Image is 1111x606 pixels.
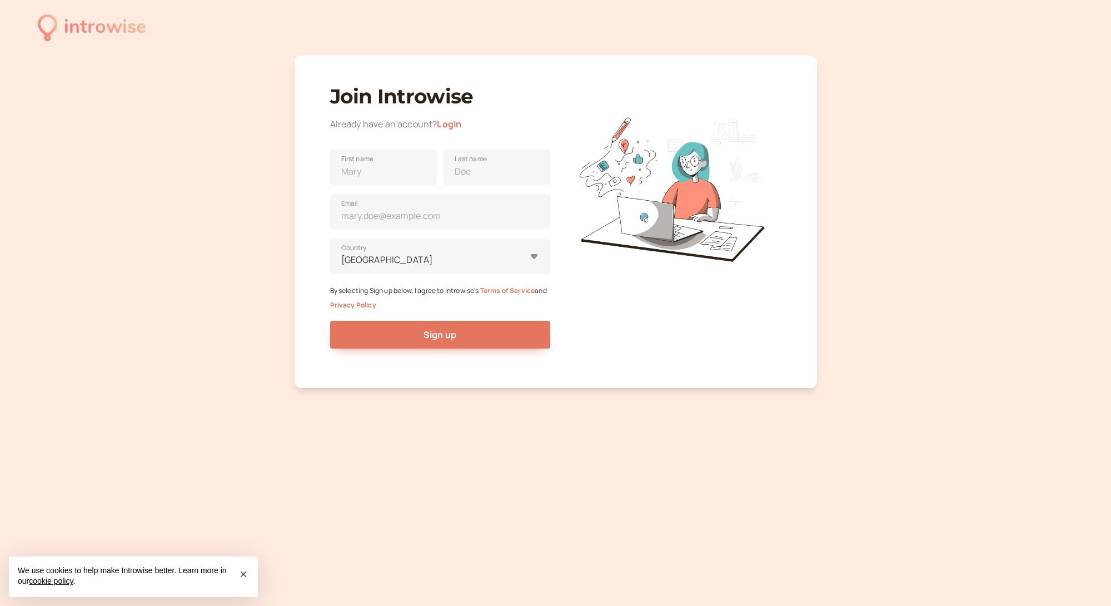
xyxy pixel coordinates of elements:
small: By selecting Sign up below, I agree to Introwise's and [330,286,547,310]
a: cookie policy [29,577,73,585]
button: Close this notice [235,565,252,583]
input: [GEOGRAPHIC_DATA]Country [340,254,342,266]
input: Email [330,194,550,230]
button: Sign up [330,321,550,349]
div: introwise [64,12,146,43]
a: Login [437,118,461,130]
input: First name [330,150,437,185]
div: Already have an account? [330,117,550,132]
span: × [240,567,247,582]
h1: Join Introwise [330,85,550,108]
span: Email [341,198,358,209]
span: Country [341,242,367,254]
span: First name [341,153,374,165]
a: Terms of Service [480,286,535,295]
a: introwise [38,12,146,43]
input: Last name [444,150,550,185]
span: Sign up [424,329,456,341]
iframe: Chat Widget [1055,553,1111,606]
a: Privacy Policy [330,300,376,310]
div: We use cookies to help make Introwise better. Learn more in our . [9,557,258,597]
span: Last name [455,153,487,165]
